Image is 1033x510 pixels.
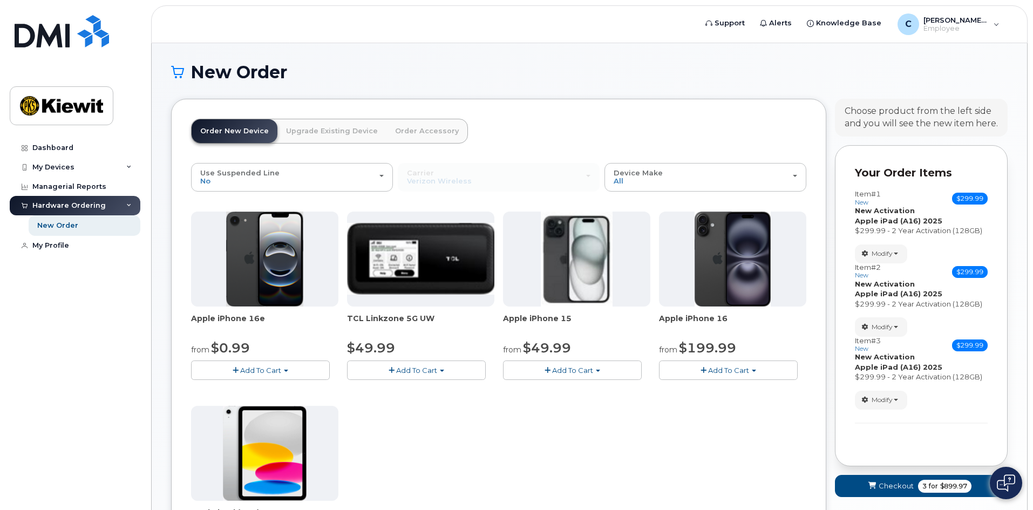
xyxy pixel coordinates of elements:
[855,363,942,371] strong: Apple iPad (A16) 2025
[679,340,736,356] span: $199.99
[855,206,915,215] strong: New Activation
[223,406,307,501] img: ipad_11.png
[835,475,1008,497] button: Checkout 3 for $899.97
[191,345,209,355] small: from
[191,313,338,335] div: Apple iPhone 16e
[659,345,677,355] small: from
[952,193,988,205] span: $299.99
[523,340,571,356] span: $49.99
[872,249,893,259] span: Modify
[659,313,806,335] div: Apple iPhone 16
[614,168,663,177] span: Device Make
[952,266,988,278] span: $299.99
[871,189,881,198] span: #1
[855,372,988,382] div: $299.99 - 2 Year Activation (128GB)
[855,345,868,352] small: new
[171,63,1008,81] h1: New Order
[708,366,749,375] span: Add To Cart
[855,391,907,410] button: Modify
[855,337,881,352] h3: Item
[552,366,593,375] span: Add To Cart
[855,216,942,225] strong: Apple iPad (A16) 2025
[855,352,915,361] strong: New Activation
[191,361,330,379] button: Add To Cart
[541,212,613,307] img: iphone15.jpg
[192,119,277,143] a: Order New Device
[347,313,494,335] div: TCL Linkzone 5G UW
[200,168,280,177] span: Use Suspended Line
[347,340,395,356] span: $49.99
[347,361,486,379] button: Add To Cart
[872,322,893,332] span: Modify
[240,366,281,375] span: Add To Cart
[191,163,393,191] button: Use Suspended Line No
[922,481,927,491] span: 3
[503,361,642,379] button: Add To Cart
[855,271,868,279] small: new
[604,163,806,191] button: Device Make All
[386,119,467,143] a: Order Accessory
[200,176,210,185] span: No
[872,395,893,405] span: Modify
[347,223,494,294] img: linkzone5g.png
[997,474,1015,492] img: Open chat
[614,176,623,185] span: All
[855,263,881,279] h3: Item
[855,244,907,263] button: Modify
[695,212,771,307] img: iphone_16_plus.png
[855,190,881,206] h3: Item
[927,481,940,491] span: for
[396,366,437,375] span: Add To Cart
[855,165,988,181] p: Your Order Items
[226,212,304,307] img: iphone16e.png
[855,289,942,298] strong: Apple iPad (A16) 2025
[871,263,881,271] span: #2
[855,299,988,309] div: $299.99 - 2 Year Activation (128GB)
[659,361,798,379] button: Add To Cart
[277,119,386,143] a: Upgrade Existing Device
[845,105,998,130] div: Choose product from the left side and you will see the new item here.
[871,336,881,345] span: #3
[503,313,650,335] div: Apple iPhone 15
[879,481,914,491] span: Checkout
[503,345,521,355] small: from
[855,317,907,336] button: Modify
[855,199,868,206] small: new
[952,339,988,351] span: $299.99
[855,226,988,236] div: $299.99 - 2 Year Activation (128GB)
[855,280,915,288] strong: New Activation
[940,481,967,491] span: $899.97
[211,340,250,356] span: $0.99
